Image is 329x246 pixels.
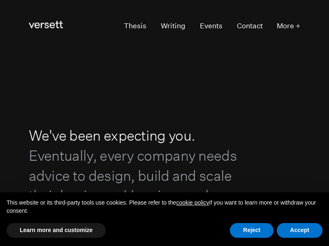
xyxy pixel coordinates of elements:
[200,19,222,33] a: Events
[176,199,209,206] a: cookie policy
[161,19,185,33] a: Writing
[230,223,273,238] button: Reject
[124,19,146,33] a: Thesis
[7,223,106,238] button: Learn more and customize
[277,19,300,33] button: More +
[29,147,237,223] span: Eventually, every company needs advice to design, build and scale their business. Here is our why...
[237,19,263,33] a: Contact
[29,125,258,225] h1: We've been expecting you.
[277,223,322,238] button: Accept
